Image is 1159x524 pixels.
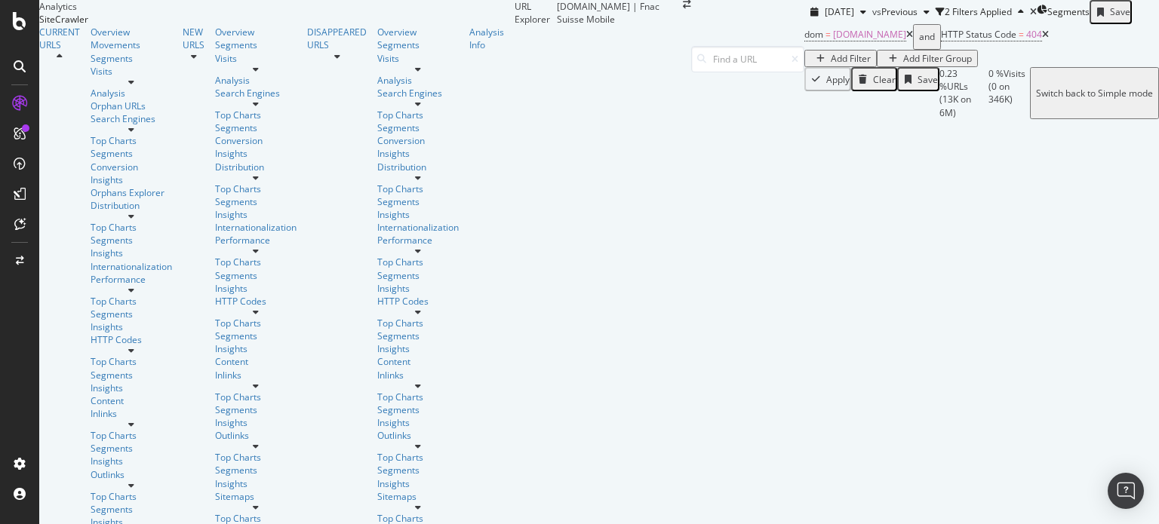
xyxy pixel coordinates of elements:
[91,112,172,125] a: Search Engines
[377,429,459,442] div: Outlinks
[215,26,297,38] a: Overview
[215,52,297,65] div: Visits
[215,221,297,234] div: Internationalization
[377,464,459,477] div: Segments
[91,355,172,368] div: Top Charts
[377,269,459,282] a: Segments
[377,256,459,268] div: Top Charts
[377,477,459,490] div: Insights
[91,333,172,346] a: HTTP Codes
[91,26,172,38] a: Overview
[377,369,459,382] a: Inlinks
[91,503,172,516] a: Segments
[377,355,459,368] div: Content
[872,5,881,18] span: vs
[91,38,172,51] div: Movements
[877,50,978,67] button: Add Filter Group
[91,65,172,78] a: Visits
[215,161,297,173] a: Distribution
[215,416,297,429] a: Insights
[215,317,297,329] a: Top Charts
[215,490,297,503] a: Sitemaps
[469,26,504,51] div: Analysis Info
[91,100,172,112] a: Orphan URLs
[377,195,459,208] a: Segments
[988,67,1030,119] div: 0 % Visits ( 0 on 346K )
[215,147,297,160] a: Insights
[215,342,297,355] a: Insights
[215,355,297,368] a: Content
[919,26,935,47] div: and
[377,147,459,160] div: Insights
[831,52,871,65] div: Add Filter
[91,221,172,234] a: Top Charts
[377,87,459,100] a: Search Engines
[39,13,515,26] div: SiteCrawler
[91,87,172,100] div: Analysis
[1047,5,1090,18] span: Segments
[215,256,297,268] a: Top Charts
[215,295,297,308] a: HTTP Codes
[377,208,459,221] a: Insights
[377,161,459,173] div: Distribution
[91,490,172,503] div: Top Charts
[377,182,459,195] a: Top Charts
[215,451,297,464] a: Top Charts
[377,391,459,403] a: Top Charts
[91,199,172,212] a: Distribution
[91,442,172,455] div: Segments
[307,26,367,51] a: DISAPPEARED URLS
[91,382,172,394] a: Insights
[215,208,297,221] a: Insights
[377,403,459,416] a: Segments
[1026,28,1042,41] span: 404
[215,109,297,121] a: Top Charts
[377,121,459,134] a: Segments
[377,74,459,87] a: Analysis
[215,403,297,416] a: Segments
[91,468,172,481] a: Outlinks
[91,186,172,199] a: Orphans Explorer
[215,429,297,442] a: Outlinks
[377,109,459,121] div: Top Charts
[377,221,459,234] a: Internationalization
[91,260,172,273] a: Internationalization
[825,28,831,41] span: =
[215,329,297,342] a: Segments
[91,134,172,147] div: Top Charts
[91,407,172,420] a: Inlinks
[377,134,459,147] div: Conversion
[377,234,459,247] a: Performance
[215,464,297,477] div: Segments
[897,67,939,91] button: Save
[215,134,297,147] a: Conversion
[913,24,941,50] button: and
[91,173,172,186] a: Insights
[215,369,297,382] a: Inlinks
[91,273,172,286] div: Performance
[215,195,297,208] a: Segments
[377,317,459,329] a: Top Charts
[91,234,172,247] a: Segments
[91,320,172,333] div: Insights
[377,416,459,429] div: Insights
